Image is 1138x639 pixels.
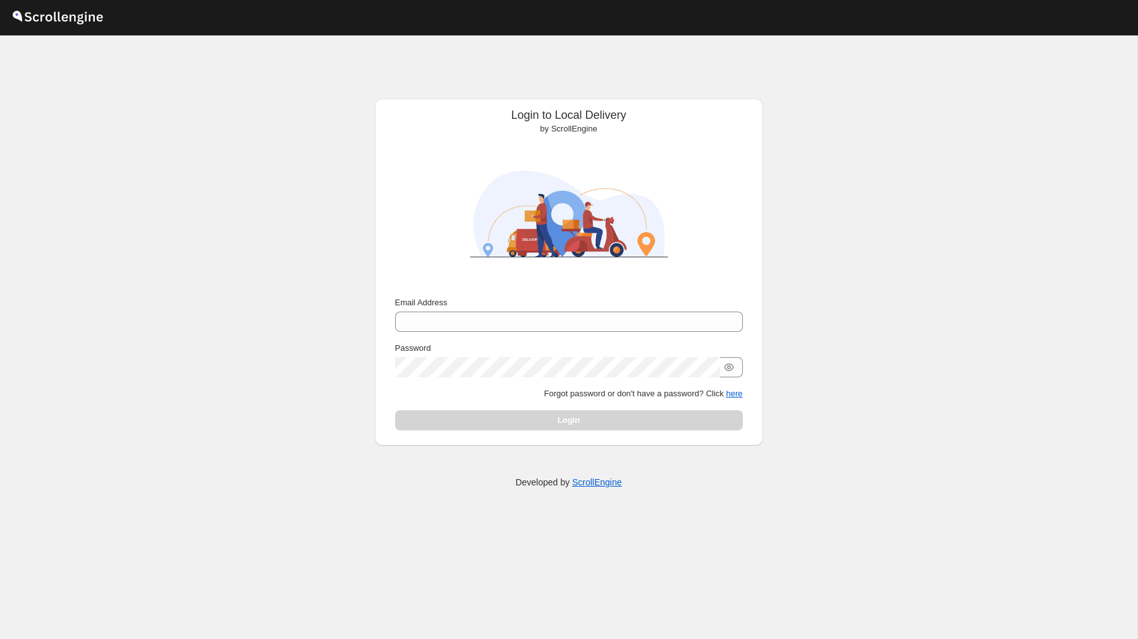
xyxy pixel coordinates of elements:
[395,387,743,400] p: Forgot password or don't have a password? Click
[395,298,448,307] span: Email Address
[458,140,680,288] img: ScrollEngine
[726,389,742,398] button: here
[395,343,431,353] span: Password
[515,476,621,489] p: Developed by
[385,109,753,135] div: Login to Local Delivery
[540,124,597,133] span: by ScrollEngine
[572,477,622,487] a: ScrollEngine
